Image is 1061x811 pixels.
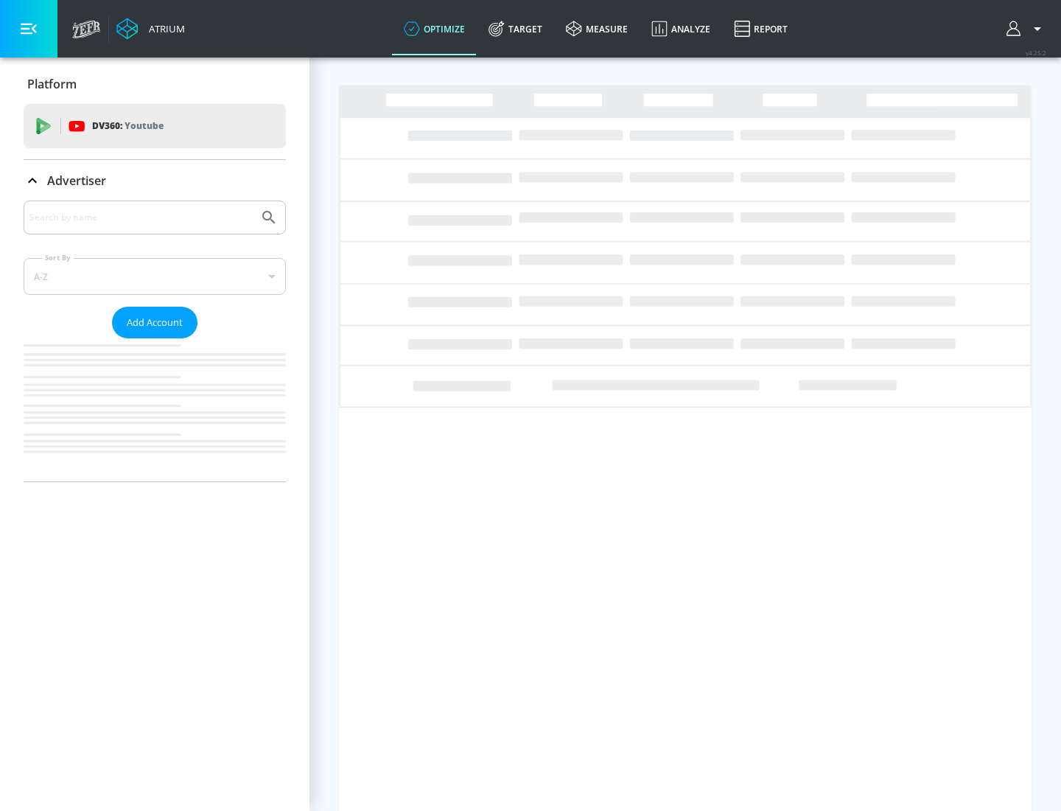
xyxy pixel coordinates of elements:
div: A-Z [24,258,286,295]
a: measure [554,2,640,55]
a: Report [722,2,799,55]
div: Atrium [143,22,185,35]
nav: list of Advertiser [24,338,286,481]
label: Sort By [42,253,74,262]
p: Platform [27,76,77,92]
p: Advertiser [47,173,106,189]
span: v 4.25.2 [1026,49,1046,57]
a: Atrium [116,18,185,40]
div: Platform [24,63,286,105]
a: Analyze [640,2,722,55]
div: Advertiser [24,160,286,201]
p: DV360: [92,118,164,134]
div: Advertiser [24,201,286,481]
button: Add Account [112,307,197,338]
a: optimize [392,2,477,55]
p: Youtube [125,118,164,133]
input: Search by name [29,208,253,227]
div: DV360: Youtube [24,104,286,148]
span: Add Account [127,314,183,331]
a: Target [477,2,554,55]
